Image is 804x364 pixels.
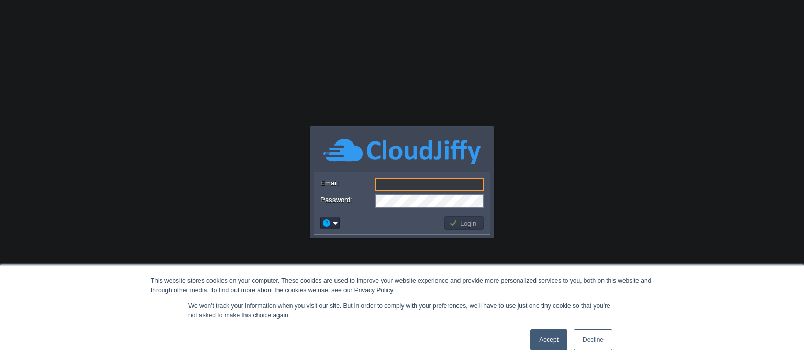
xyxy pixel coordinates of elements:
[530,329,567,350] a: Accept
[151,276,653,295] div: This website stores cookies on your computer. These cookies are used to improve your website expe...
[320,194,374,205] label: Password:
[323,137,481,166] img: CloudJiffy
[574,329,612,350] a: Decline
[449,218,479,228] button: Login
[188,301,616,320] p: We won't track your information when you visit our site. But in order to comply with your prefere...
[320,178,374,189] label: Email:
